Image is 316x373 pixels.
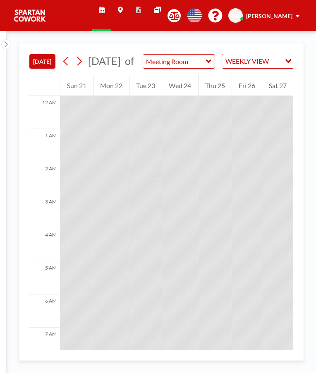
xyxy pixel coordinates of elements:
button: [DATE] [29,54,55,69]
span: [DATE] [88,55,121,67]
div: 5 AM [29,261,60,294]
div: Mon 22 [93,75,129,96]
input: Meeting Room [143,55,206,68]
div: Fri 26 [232,75,262,96]
div: 3 AM [29,195,60,228]
div: 7 AM [29,328,60,361]
div: Wed 24 [162,75,198,96]
div: 4 AM [29,228,60,261]
span: WEEKLY VIEW [224,56,271,67]
img: organization-logo [13,7,46,24]
div: 6 AM [29,294,60,328]
div: 12 AM [29,96,60,129]
span: [PERSON_NAME] [246,12,292,19]
span: SB [232,12,239,19]
div: Sun 21 [60,75,93,96]
div: Sat 27 [262,75,293,96]
span: of [125,55,134,67]
div: 2 AM [29,162,60,195]
div: Tue 23 [129,75,162,96]
input: Search for option [271,56,280,67]
div: 1 AM [29,129,60,162]
div: Search for option [222,54,294,68]
div: Thu 25 [199,75,232,96]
